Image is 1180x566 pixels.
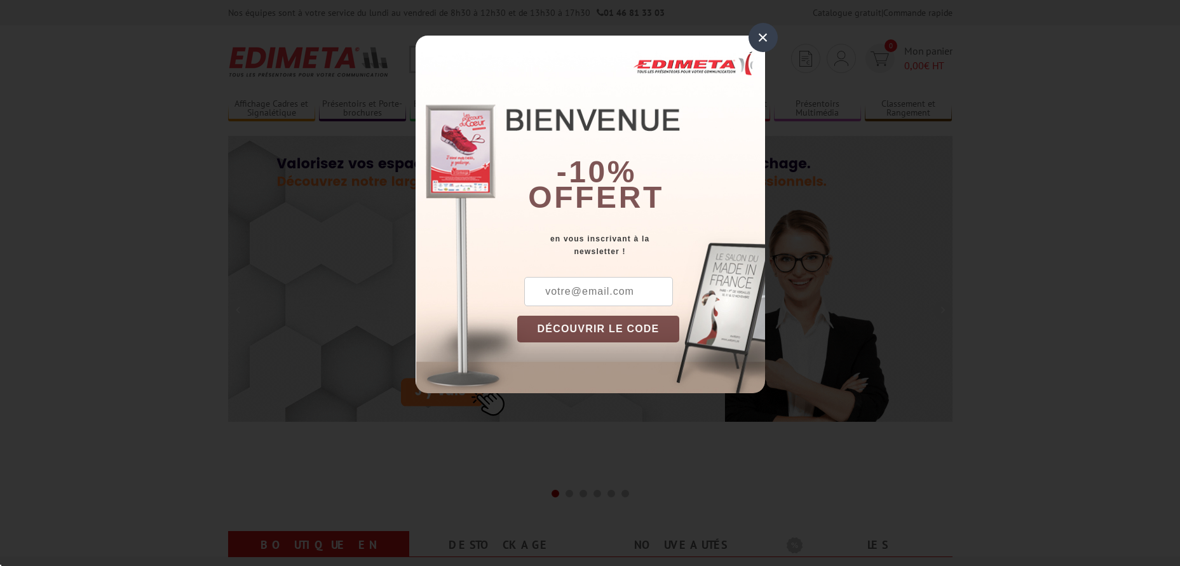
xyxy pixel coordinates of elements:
div: en vous inscrivant à la newsletter ! [517,232,765,258]
div: × [749,23,778,52]
button: DÉCOUVRIR LE CODE [517,316,680,342]
b: -10% [557,155,637,189]
input: votre@email.com [524,277,673,306]
font: offert [528,180,664,214]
